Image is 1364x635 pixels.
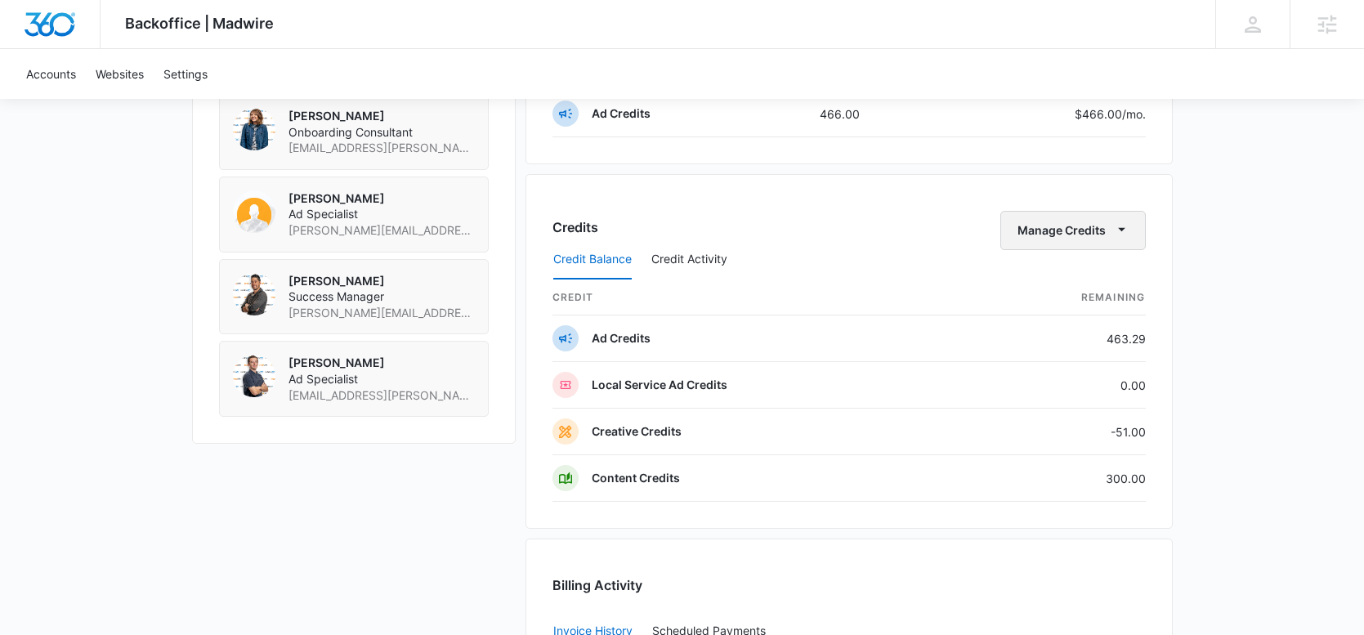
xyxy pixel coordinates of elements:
[592,105,651,122] p: Ad Credits
[1069,105,1146,123] p: $466.00
[154,49,217,99] a: Settings
[592,377,727,393] p: Local Service Ad Credits
[1122,107,1146,121] span: /mo.
[233,190,275,233] img: kyl Davis
[288,140,475,156] span: [EMAIL_ADDRESS][PERSON_NAME][DOMAIN_NAME]
[233,108,275,150] img: Lauren Stange
[288,387,475,404] span: [EMAIL_ADDRESS][PERSON_NAME][DOMAIN_NAME]
[973,280,1146,315] th: Remaining
[288,371,475,387] span: Ad Specialist
[288,206,475,222] span: Ad Specialist
[1000,211,1146,250] button: Manage Credits
[288,273,475,289] p: [PERSON_NAME]
[233,273,275,315] img: Kyle Knoop
[552,217,598,237] h3: Credits
[288,288,475,305] span: Success Manager
[552,575,1146,595] h3: Billing Activity
[288,124,475,141] span: Onboarding Consultant
[288,355,475,371] p: [PERSON_NAME]
[288,108,475,124] p: [PERSON_NAME]
[592,330,651,347] p: Ad Credits
[552,280,973,315] th: credit
[592,423,682,440] p: Creative Credits
[288,190,475,207] p: [PERSON_NAME]
[973,455,1146,502] td: 300.00
[592,470,680,486] p: Content Credits
[288,305,475,321] span: [PERSON_NAME][EMAIL_ADDRESS][PERSON_NAME][DOMAIN_NAME]
[973,409,1146,455] td: -51.00
[125,15,274,32] span: Backoffice | Madwire
[651,240,727,279] button: Credit Activity
[233,355,275,397] img: Chase Hawkinson
[553,240,632,279] button: Credit Balance
[288,222,475,239] span: [PERSON_NAME][EMAIL_ADDRESS][DOMAIN_NAME]
[807,91,946,137] td: 466.00
[86,49,154,99] a: Websites
[973,315,1146,362] td: 463.29
[16,49,86,99] a: Accounts
[973,362,1146,409] td: 0.00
